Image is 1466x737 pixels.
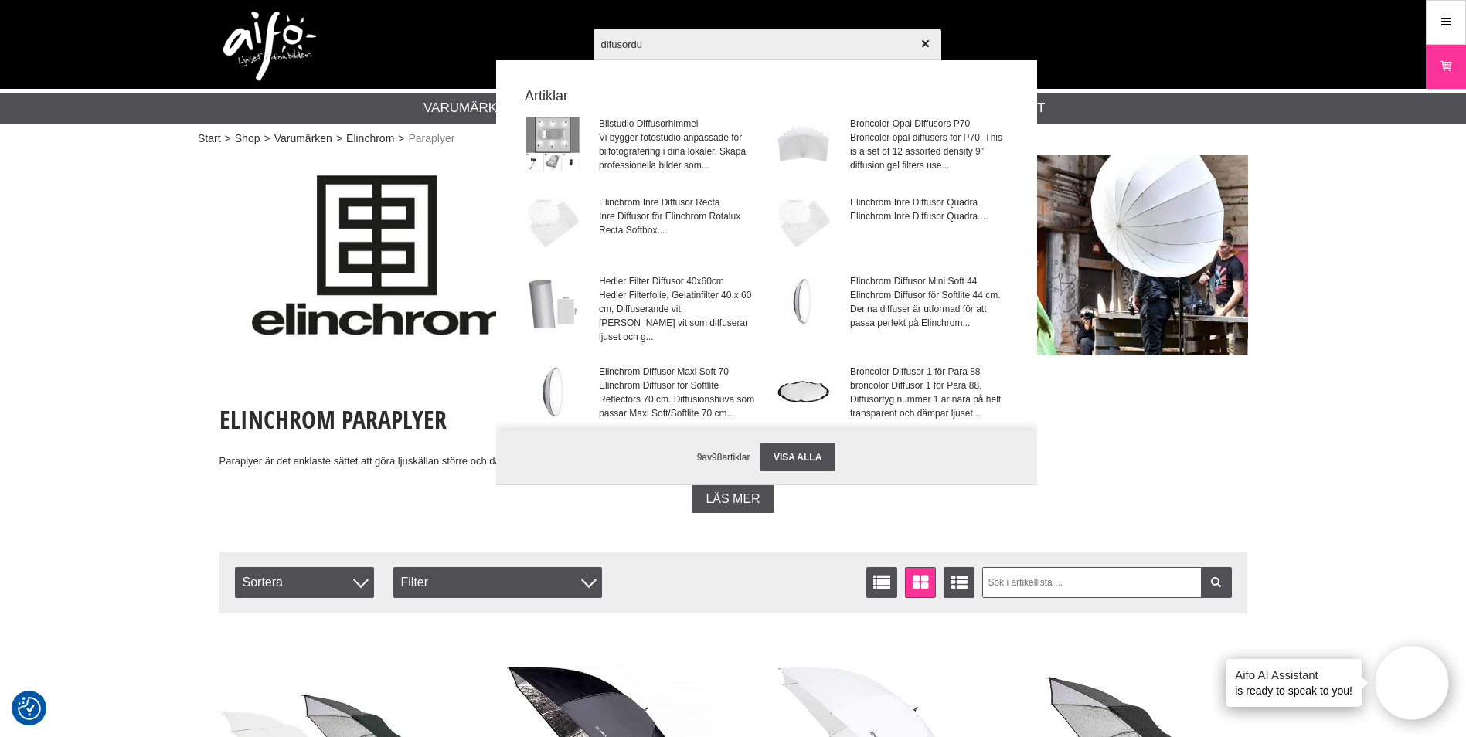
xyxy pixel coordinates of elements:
button: Samtyckesinställningar [18,695,41,722]
img: bilstudio-skydiffuser-6lights-setup-001.jpg [526,117,580,171]
span: 9 [697,452,702,463]
span: Inre Diffusor för Elinchrom Rotalux Recta Softbox.... [599,209,756,237]
span: 98 [712,452,722,463]
strong: Artiklar [515,86,1018,107]
input: Sök produkter ... [594,17,941,71]
img: br3332700-001.jpg [777,117,831,171]
span: Elinchrom Inre Diffusor Quadra [850,195,988,209]
img: eldiffusionsduk_inre.jpg [777,195,831,250]
span: Bilstudio Diffusorhimmel [599,117,756,131]
span: Broncolor Diffusor 1 för Para 88 [850,365,1007,379]
a: Hedler Filter Diffusor 40x60cmHedler Filterfolie, Gelatinfilter 40 x 60 cm, Diffuserande vit. [PE... [516,265,766,354]
span: Elinchrom Inre Diffusor Recta [599,195,756,209]
img: eldiffusionsduk_inre.jpg [526,195,580,250]
img: he1138.jpg [526,274,580,328]
span: av [702,452,712,463]
a: Bilstudio DiffusorhimmelVi bygger fotostudio anpassade för bilfotografering i dina lokaler. Skapa... [516,107,766,185]
span: artiklar [722,452,750,463]
img: elinchrom-26235-01.jpg [526,365,580,419]
span: Hedler Filter Diffusor 40x60cm [599,274,756,288]
span: Broncolor Opal Diffusors P70 [850,117,1007,131]
a: Broncolor Diffusor 1 för Para 88broncolor Diffusor 1 för Para 88. Diffusortyg nummer 1 är nära på... [767,355,1017,433]
img: logo.png [223,12,316,81]
span: broncolor Diffusor 1 för Para 88. Diffusortyg nummer 1 är nära på helt transparent och dämpar lju... [850,379,1007,420]
a: Elinchrom Inre Diffusor RectaInre Diffusor för Elinchrom Rotalux Recta Softbox.... [516,186,766,263]
span: Elinchrom Diffusor för Softlite Reflectors 70 cm. Diffusionshuva som passar Maxi Soft/Softlite 70... [599,379,756,420]
span: Elinchrom Diffusor Maxi Soft 70 [599,365,756,379]
span: Elinchrom Diffusor Mini Soft 44 [850,274,1007,288]
span: Elinchrom Diffusor för Softlite 44 cm. Denna diffuser är utformad för att passa perfekt på Elinch... [850,288,1007,330]
img: Revisit consent button [18,697,41,720]
img: elinchrom-26232-01.jpg [777,274,831,328]
span: Hedler Filterfolie, Gelatinfilter 40 x 60 cm, Diffuserande vit. [PERSON_NAME] vit som diffuserar ... [599,288,756,344]
a: Broncolor Opal Diffusors P70Broncolor opal diffusers for P70, This is a set of 12 assorted densit... [767,107,1017,185]
span: Broncolor opal diffusers for P70, This is a set of 12 assorted density 9" diffusion gel filters u... [850,131,1007,172]
a: Elinchrom Inre Diffusor QuadraElinchrom Inre Diffusor Quadra.... [767,186,1017,263]
img: brdiffuser-para-01.jpg [777,365,831,419]
a: Elinchrom Diffusor Mini Soft 44Elinchrom Diffusor för Softlite 44 cm. Denna diffuser är utformad ... [767,265,1017,354]
span: Vi bygger fotostudio anpassade för bilfotografering i dina lokaler. Skapa professionella bilder s... [599,131,756,172]
a: Visa alla [760,443,835,471]
a: Varumärken [423,98,515,118]
a: Elinchrom Diffusor Maxi Soft 70Elinchrom Diffusor för Softlite Reflectors 70 cm. Diffusionshuva s... [516,355,766,433]
span: Elinchrom Inre Diffusor Quadra.... [850,209,988,223]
